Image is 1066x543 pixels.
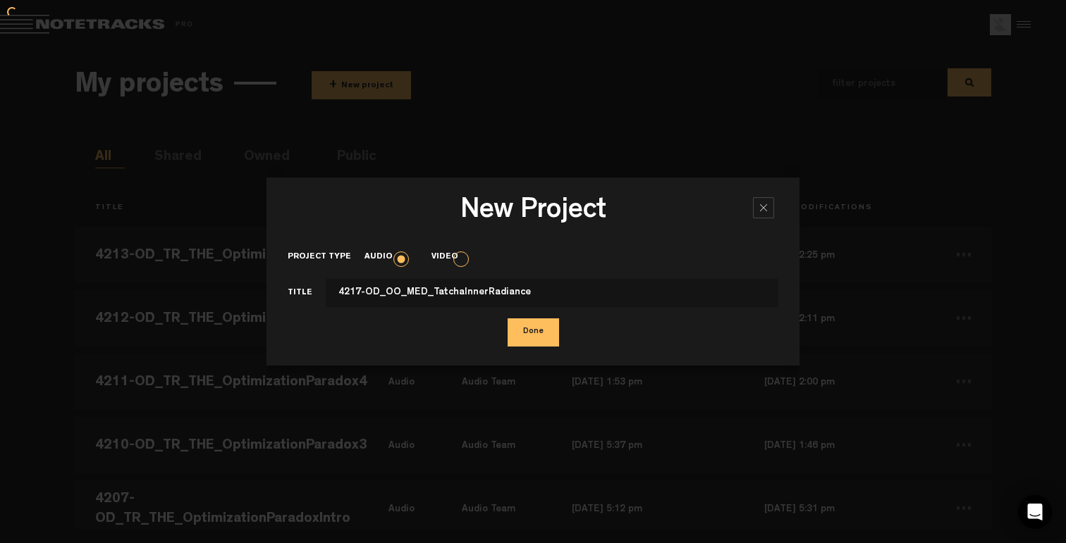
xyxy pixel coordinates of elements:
button: Done [508,318,559,347]
div: Open Intercom Messenger [1018,495,1052,529]
label: Audio [364,251,406,263]
label: Title [288,287,326,304]
input: This field cannot contain only space(s) [326,279,778,307]
h3: New Project [288,196,778,232]
label: Video [431,251,472,263]
label: Project type [288,251,364,263]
